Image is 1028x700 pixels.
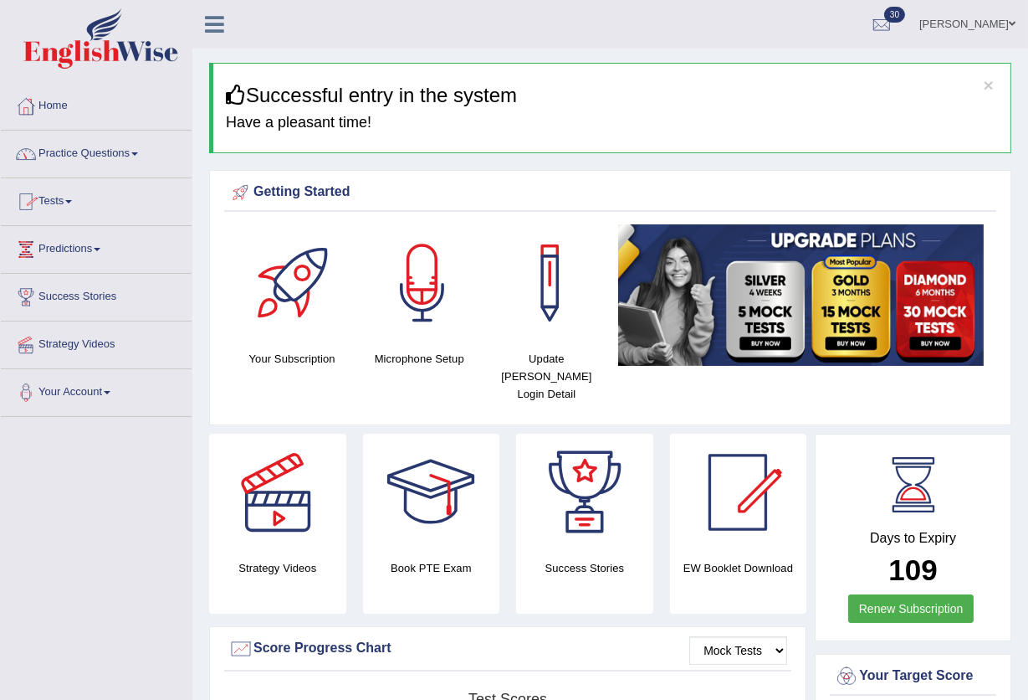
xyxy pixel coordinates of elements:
a: Renew Subscription [848,594,974,623]
b: 109 [888,553,937,586]
h4: EW Booklet Download [670,559,807,577]
a: Predictions [1,226,192,268]
a: Your Account [1,369,192,411]
button: × [984,76,994,94]
h3: Successful entry in the system [226,85,998,106]
div: Your Target Score [834,664,992,689]
h4: Have a pleasant time! [226,115,998,131]
h4: Success Stories [516,559,653,577]
a: Strategy Videos [1,322,192,363]
div: Score Progress Chart [228,636,787,661]
a: Home [1,83,192,125]
span: 30 [884,7,905,23]
h4: Strategy Videos [209,559,346,577]
a: Tests [1,178,192,220]
img: small5.jpg [618,224,984,366]
h4: Microphone Setup [364,350,474,368]
div: Getting Started [228,180,992,205]
h4: Your Subscription [237,350,347,368]
a: Practice Questions [1,131,192,172]
h4: Update [PERSON_NAME] Login Detail [491,350,601,403]
a: Success Stories [1,274,192,316]
h4: Days to Expiry [834,531,992,546]
h4: Book PTE Exam [363,559,500,577]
